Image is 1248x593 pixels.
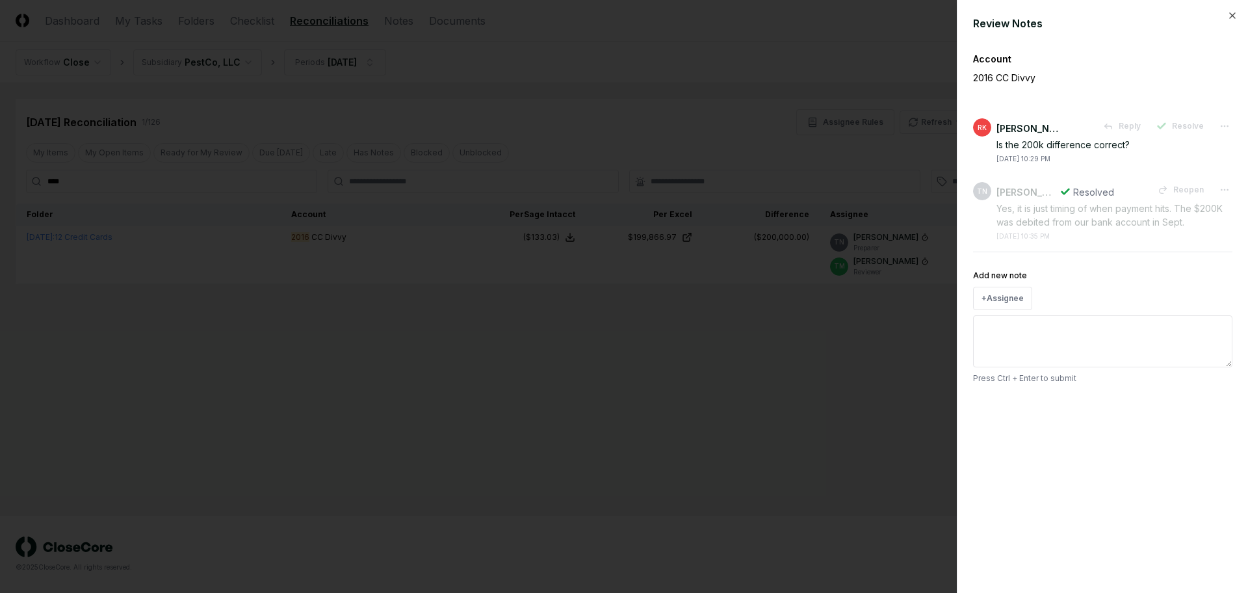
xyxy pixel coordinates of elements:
[977,187,987,196] span: TN
[973,287,1032,310] button: +Assignee
[1095,114,1149,138] button: Reply
[996,231,1050,241] div: [DATE] 10:35 PM
[1073,185,1114,199] div: Resolved
[996,138,1232,152] div: Is the 200k difference correct?
[973,270,1027,280] label: Add new note
[973,16,1232,31] div: Review Notes
[973,373,1232,384] p: Press Ctrl + Enter to submit
[1172,120,1204,132] span: Resolve
[1149,114,1212,138] button: Resolve
[996,202,1232,229] div: Yes, it is just timing of when payment hits. The $200K was debited from our bank account in Sept.
[978,123,987,133] span: RK
[996,154,1050,164] div: [DATE] 10:29 PM
[1150,178,1212,202] button: Reopen
[996,122,1061,135] div: [PERSON_NAME]
[996,185,1055,199] div: [PERSON_NAME]
[973,71,1188,85] p: 2016 CC Divvy
[973,52,1232,66] div: Account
